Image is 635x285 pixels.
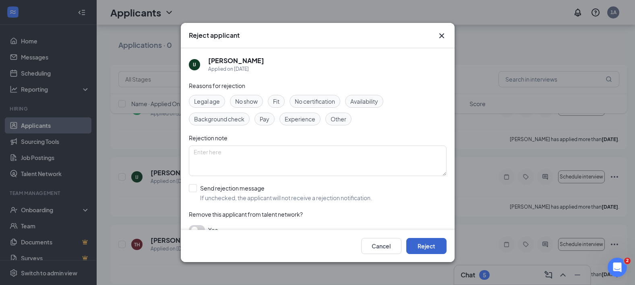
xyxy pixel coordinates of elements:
[189,31,240,40] h3: Reject applicant
[189,134,228,141] span: Rejection note
[608,258,627,277] iframe: Intercom live chat
[295,97,335,106] span: No certification
[194,97,220,106] span: Legal age
[208,65,264,73] div: Applied on [DATE]
[189,211,303,218] span: Remove this applicant from talent network?
[624,258,631,264] span: 2
[361,238,401,254] button: Cancel
[331,115,346,123] span: Other
[260,115,269,123] span: Pay
[235,97,258,106] span: No show
[189,82,245,89] span: Reasons for rejection
[273,97,279,106] span: Fit
[350,97,378,106] span: Availability
[406,238,447,254] button: Reject
[285,115,315,123] span: Experience
[437,31,447,41] svg: Cross
[194,115,244,123] span: Background check
[208,56,264,65] h5: [PERSON_NAME]
[193,61,196,68] div: IJ
[437,31,447,41] button: Close
[208,225,218,235] span: Yes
